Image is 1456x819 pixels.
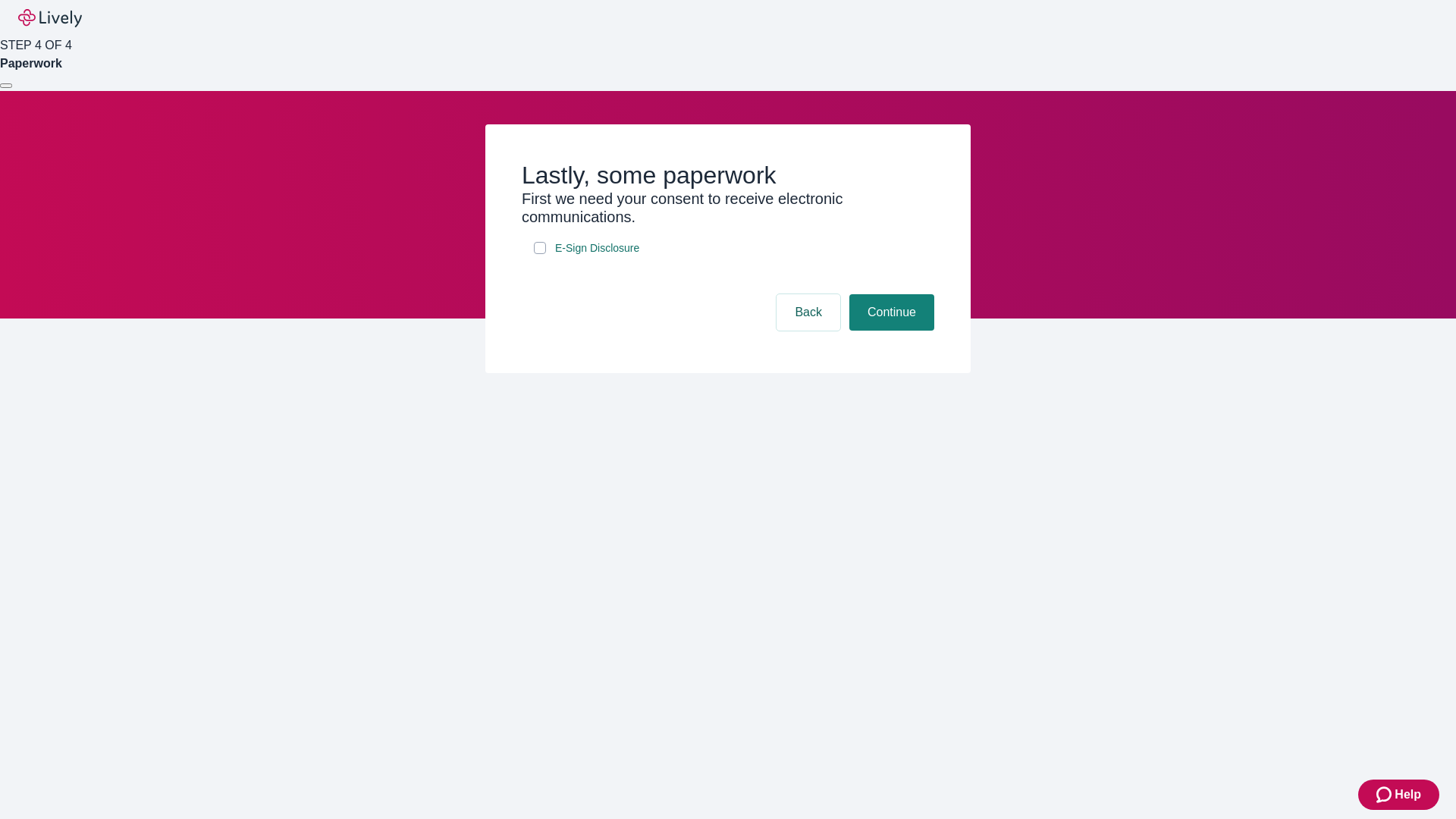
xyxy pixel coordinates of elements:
button: Zendesk support iconHelp [1358,780,1439,810]
h3: First we need your consent to receive electronic communications. [522,190,934,226]
button: Back [777,294,840,331]
svg: Zendesk support icon [1376,786,1395,804]
button: Continue [849,294,934,331]
h2: Lastly, some paperwork [522,161,934,190]
img: Lively [18,9,82,27]
span: E-Sign Disclosure [555,240,639,256]
a: e-sign disclosure document [552,239,642,258]
span: Help [1395,786,1421,804]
